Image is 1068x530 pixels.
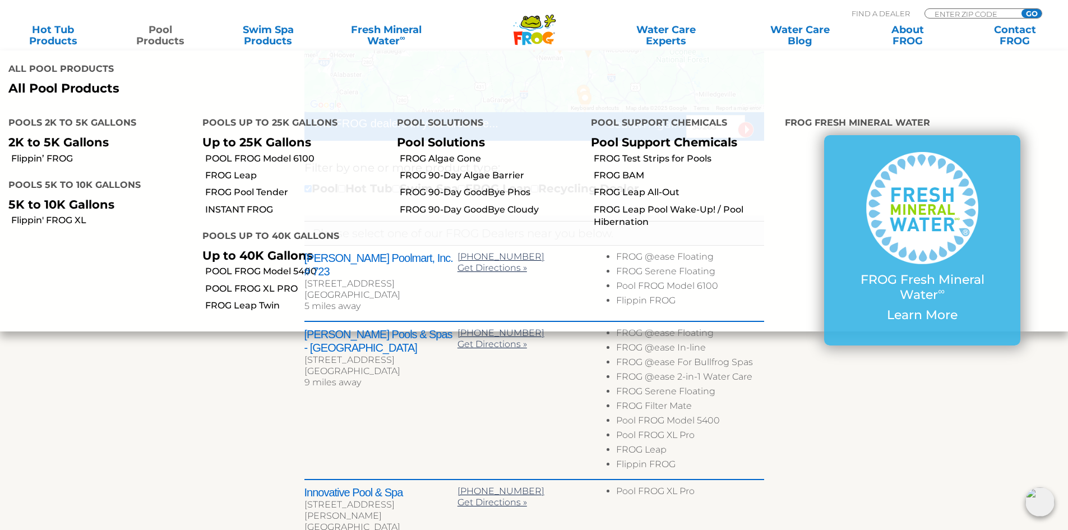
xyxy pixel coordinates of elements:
h4: Pools up to 40K Gallons [202,226,380,248]
div: [STREET_ADDRESS] [304,354,457,366]
p: Up to 25K Gallons [202,135,380,149]
p: 2K to 5K Gallons [8,135,186,149]
li: FROG @ease In-line [616,342,764,357]
li: FROG Serene Floating [616,386,764,400]
h2: [PERSON_NAME] Pools & Spas - [GEOGRAPHIC_DATA] [304,328,457,354]
p: Up to 40K Gallons [202,248,380,262]
div: [GEOGRAPHIC_DATA] [304,289,457,301]
a: Hot TubProducts [11,24,95,47]
a: Swim SpaProducts [226,24,310,47]
a: Flippin’ FROG [11,153,194,165]
a: FROG 90-Day GoodBye Phos [400,186,582,199]
li: FROG Leap [616,444,764,459]
a: Get Directions » [457,339,527,349]
a: FROG Fresh Mineral Water∞ Learn More [847,152,998,328]
a: PoolProducts [119,24,202,47]
a: FROG Leap Twin [205,299,388,312]
a: [PHONE_NUMBER] [457,486,544,496]
a: Flippin' FROG XL [11,214,194,227]
a: Get Directions » [457,497,527,508]
span: 5 miles away [304,301,360,311]
p: Pool Support Chemicals [591,135,768,149]
li: FROG @ease Floating [616,251,764,266]
a: Pool Solutions [397,135,485,149]
p: Find A Dealer [852,8,910,19]
li: Pool FROG XL Pro [616,430,764,444]
a: AboutFROG [866,24,949,47]
a: FROG BAM [594,169,776,182]
a: All Pool Products [8,81,526,96]
li: Flippin FROG [616,295,764,310]
a: Water CareBlog [758,24,842,47]
input: GO [1021,9,1042,18]
li: FROG @ease For Bullfrog Spas [616,357,764,371]
h2: [PERSON_NAME] Poolmart, Inc. # 723 [304,251,457,278]
a: FROG Leap All-Out [594,186,776,199]
p: 5K to 10K Gallons [8,197,186,211]
img: openIcon [1025,487,1055,517]
li: FROG Filter Mate [616,400,764,415]
li: FROG Serene Floating [616,266,764,280]
h4: Pools 2K to 5K Gallons [8,113,186,135]
li: Pool FROG Model 6100 [616,280,764,295]
li: Flippin FROG [616,459,764,473]
a: INSTANT FROG [205,204,388,216]
a: Get Directions » [457,262,527,273]
a: POOL FROG Model 6100 [205,153,388,165]
h4: Pools 5K to 10K Gallons [8,175,186,197]
a: FROG Leap [205,169,388,182]
a: [PHONE_NUMBER] [457,251,544,262]
h2: Innovative Pool & Spa [304,486,457,499]
a: FROG 90-Day Algae Barrier [400,169,582,182]
p: Learn More [847,308,998,322]
sup: ∞ [938,285,945,297]
a: FROG Leap Pool Wake-Up! / Pool Hibernation [594,204,776,229]
div: [STREET_ADDRESS][PERSON_NAME] [304,499,457,522]
a: ContactFROG [973,24,1057,47]
a: Fresh MineralWater∞ [334,24,438,47]
h4: Pool Solutions [397,113,574,135]
a: POOL FROG XL PRO [205,283,388,295]
h4: All Pool Products [8,59,526,81]
p: FROG Fresh Mineral Water [847,273,998,302]
h4: Pools up to 25K Gallons [202,113,380,135]
a: Water CareExperts [598,24,734,47]
a: [PHONE_NUMBER] [457,328,544,338]
div: [STREET_ADDRESS] [304,278,457,289]
li: Pool FROG XL Pro [616,486,764,500]
a: FROG 90-Day GoodBye Cloudy [400,204,582,216]
a: FROG Test Strips for Pools [594,153,776,165]
sup: ∞ [400,33,405,42]
div: [GEOGRAPHIC_DATA] [304,366,457,377]
a: POOL FROG Model 5400 [205,265,388,278]
input: Zip Code Form [933,9,1009,19]
a: FROG Algae Gone [400,153,582,165]
h4: FROG Fresh Mineral Water [785,113,1060,135]
h4: Pool Support Chemicals [591,113,768,135]
li: Pool FROG Model 5400 [616,415,764,430]
span: 9 miles away [304,377,361,388]
li: FROG @ease Floating [616,328,764,342]
li: FROG @ease 2-in-1 Water Care [616,371,764,386]
a: FROG Pool Tender [205,186,388,199]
